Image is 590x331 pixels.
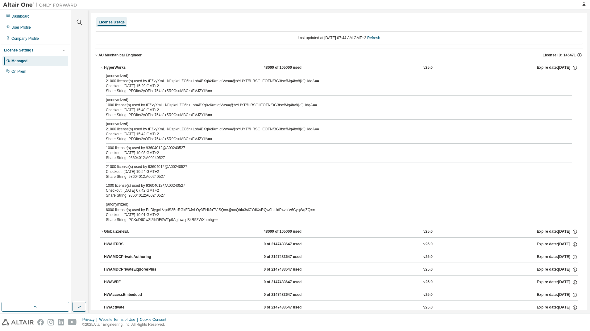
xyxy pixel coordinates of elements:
[104,65,160,71] div: HyperWorks
[106,121,557,127] p: (anonymized)
[106,132,557,137] div: Checkout: [DATE] 15:42 GMT+2
[106,145,557,150] div: 1000 license(s) used by 93604012@A00240527
[537,292,577,298] div: Expire date: [DATE]
[100,61,578,75] button: HyperWorks48000 of 105000 usedv25.0Expire date:[DATE]
[106,174,557,179] div: Share String: 93604012:A00240527
[68,319,77,325] img: youtube.svg
[264,254,319,260] div: 0 of 2147483647 used
[106,155,557,160] div: Share String: 93604012:A00240527
[3,2,80,8] img: Altair One
[423,305,433,310] div: v25.0
[106,202,557,207] p: (anonymized)
[264,65,319,71] div: 48000 of 105000 used
[423,292,433,298] div: v25.0
[98,53,142,58] div: AU Mechanical Engineer
[106,217,557,222] div: Share String: PCKoD6CwZl2ihDF9WTp9AgInwspBkR5ZWXhmhg==
[104,250,578,264] button: HWAMDCPrivateAuthoring0 of 2147483647 usedv25.0Expire date:[DATE]
[104,305,160,310] div: HWActivate
[140,317,170,322] div: Cookie Consent
[537,65,577,71] div: Expire date: [DATE]
[104,263,578,276] button: HWAMDCPrivateExplorerPlus0 of 2147483647 usedv25.0Expire date:[DATE]
[106,137,557,141] div: Share String: PFOitrs2yOEbq754aJ+5R9GsuMBCzxEVJZYIlA==
[264,267,319,272] div: 0 of 2147483647 used
[423,267,433,272] div: v25.0
[537,305,577,310] div: Expire date: [DATE]
[367,36,380,40] a: Refresh
[423,242,433,247] div: v25.0
[82,322,170,327] p: © 2025 Altair Engineering, Inc. All Rights Reserved.
[537,267,577,272] div: Expire date: [DATE]
[2,319,34,325] img: altair_logo.svg
[104,242,160,247] div: HWAIFPBS
[264,242,319,247] div: 0 of 2147483647 used
[104,301,578,314] button: HWActivate0 of 2147483647 usedv25.0Expire date:[DATE]
[423,229,433,235] div: v25.0
[95,31,583,44] div: Last updated at: [DATE] 07:44 AM GMT+2
[104,254,160,260] div: HWAMDCPrivateAuthoring
[104,267,160,272] div: HWAMDCPrivateExplorerPlus
[58,319,64,325] img: linkedin.svg
[95,48,583,62] button: AU Mechanical EngineerLicense ID: 145471
[543,53,576,58] span: License ID: 145471
[11,25,31,30] div: User Profile
[264,292,319,298] div: 0 of 2147483647 used
[106,188,557,193] div: Checkout: [DATE] 07:42 GMT+2
[537,242,577,247] div: Expire date: [DATE]
[11,36,39,41] div: Company Profile
[264,280,319,285] div: 0 of 2147483647 used
[106,97,557,103] p: (anonymized)
[423,254,433,260] div: v25.0
[37,319,44,325] img: facebook.svg
[106,112,557,117] div: Share String: PFOitrs2yOEbq754aJ+5R9GsuMBCzxEVJZYIlA==
[537,229,577,235] div: Expire date: [DATE]
[4,48,33,53] div: License Settings
[106,212,557,217] div: Checkout: [DATE] 10:01 GMT+2
[106,121,557,132] div: 21000 license(s) used by tFZxyXmL+NJzpknLZC6h+Loh4BXgl4dXmIgtVw==@bYUYT/fHRSOIiEOTNfBG3tscfMg4by8...
[48,319,54,325] img: instagram.svg
[104,288,578,302] button: HWAccessEmbedded0 of 2147483647 usedv25.0Expire date:[DATE]
[423,280,433,285] div: v25.0
[423,65,433,71] div: v25.0
[264,229,319,235] div: 48000 of 105000 used
[106,150,557,155] div: Checkout: [DATE] 10:03 GMT+2
[106,202,557,212] div: 6000 license(s) used by EqDlygcL/zpdS35rrRGkFDJvLOy3EHkfoTVtSQ==@acQbIu3siCYdiXsRQw0htsidP4vhtV6C...
[106,84,557,88] div: Checkout: [DATE] 15:29 GMT+2
[106,97,557,108] div: 1000 license(s) used by tFZxyXmL+NJzpknLZC6h+Loh4BXgl4dXmIgtVw==@bYUYT/fHRSOIiEOTNfBG3tscfMg4by8j...
[264,305,319,310] div: 0 of 2147483647 used
[106,73,557,79] p: (anonymized)
[537,254,577,260] div: Expire date: [DATE]
[11,59,27,63] div: Managed
[104,280,160,285] div: HWAWPF
[100,225,578,239] button: GlobalZoneEU48000 of 105000 usedv25.0Expire date:[DATE]
[104,292,160,298] div: HWAccessEmbedded
[11,69,26,74] div: On Prem
[106,164,557,169] div: 21000 license(s) used by 93604012@A00240527
[99,317,140,322] div: Website Terms of Use
[104,276,578,289] button: HWAWPF0 of 2147483647 usedv25.0Expire date:[DATE]
[82,317,99,322] div: Privacy
[104,238,578,251] button: HWAIFPBS0 of 2147483647 usedv25.0Expire date:[DATE]
[106,183,557,188] div: 1000 license(s) used by 93604012@A00240527
[106,88,557,93] div: Share String: PFOitrs2yOEbq754aJ+5R9GsuMBCzxEVJZYIlA==
[99,20,125,25] div: License Usage
[11,14,30,19] div: Dashboard
[106,169,557,174] div: Checkout: [DATE] 10:54 GMT+2
[106,193,557,198] div: Share String: 93604012:A00240527
[106,73,557,84] div: 21000 license(s) used by tFZxyXmL+NJzpknLZC6h+Loh4BXgl4dXmIgtVw==@bYUYT/fHRSOIiEOTNfBG3tscfMg4by8...
[106,108,557,112] div: Checkout: [DATE] 15:40 GMT+2
[537,280,577,285] div: Expire date: [DATE]
[104,229,160,235] div: GlobalZoneEU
